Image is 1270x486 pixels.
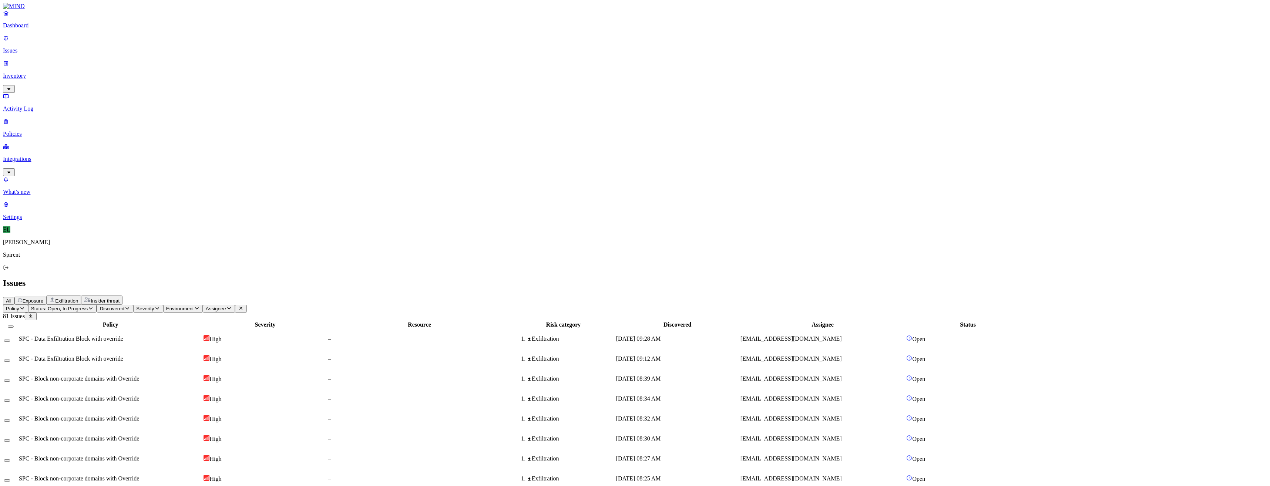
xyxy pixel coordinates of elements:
[740,475,842,482] span: [EMAIL_ADDRESS][DOMAIN_NAME]
[136,306,154,311] span: Severity
[4,360,10,362] button: Select row
[19,435,139,442] span: SPC - Block non-corporate domains with Override
[328,355,331,362] span: –
[204,355,209,361] img: severity-high
[19,415,139,422] span: SPC - Block non-corporate domains with Override
[527,395,614,402] div: Exfiltration
[19,455,139,462] span: SPC - Block non-corporate domains with Override
[3,35,1267,54] a: Issues
[3,60,1267,92] a: Inventory
[527,335,614,342] div: Exfiltration
[912,416,925,422] span: Open
[19,335,123,342] span: SPC - Data Exfiltration Block with override
[740,335,842,342] span: [EMAIL_ADDRESS][DOMAIN_NAME]
[204,455,209,461] img: severity-high
[740,321,905,328] div: Assignee
[19,395,139,402] span: SPC - Block non-corporate domains with Override
[3,22,1267,29] p: Dashboard
[31,306,88,311] span: Status: Open, In Progress
[616,335,661,342] span: [DATE] 09:28 AM
[209,416,221,422] span: High
[616,435,661,442] span: [DATE] 08:30 AM
[3,10,1267,29] a: Dashboard
[3,3,25,10] img: MIND
[209,376,221,382] span: High
[3,156,1267,162] p: Integrations
[3,226,10,233] span: EL
[4,459,10,462] button: Select row
[616,355,661,362] span: [DATE] 09:12 AM
[3,105,1267,112] p: Activity Log
[3,93,1267,112] a: Activity Log
[906,335,912,341] img: status-open
[912,456,925,462] span: Open
[527,455,614,462] div: Exfiltration
[209,336,221,342] span: High
[3,143,1267,175] a: Integrations
[906,355,912,361] img: status-open
[616,415,661,422] span: [DATE] 08:32 AM
[209,436,221,442] span: High
[328,415,331,422] span: –
[906,415,912,421] img: status-open
[906,321,1029,328] div: Status
[19,475,139,482] span: SPC - Block non-corporate domains with Override
[906,375,912,381] img: status-open
[6,298,11,304] span: All
[4,439,10,442] button: Select row
[166,306,194,311] span: Environment
[527,475,614,482] div: Exfiltration
[328,455,331,462] span: –
[209,356,221,362] span: High
[527,355,614,362] div: Exfiltration
[204,395,209,401] img: severity-high
[4,479,10,482] button: Select row
[616,395,661,402] span: [DATE] 08:34 AM
[906,395,912,401] img: status-open
[4,399,10,402] button: Select row
[740,375,842,382] span: [EMAIL_ADDRESS][DOMAIN_NAME]
[100,306,124,311] span: Discovered
[19,321,202,328] div: Policy
[3,214,1267,220] p: Settings
[912,476,925,482] span: Open
[8,325,14,328] button: Select all
[209,456,221,462] span: High
[740,415,842,422] span: [EMAIL_ADDRESS][DOMAIN_NAME]
[740,455,842,462] span: [EMAIL_ADDRESS][DOMAIN_NAME]
[328,335,331,342] span: –
[740,395,842,402] span: [EMAIL_ADDRESS][DOMAIN_NAME]
[912,336,925,342] span: Open
[3,176,1267,195] a: What's new
[23,298,43,304] span: Exposure
[204,335,209,341] img: severity-high
[512,321,614,328] div: Risk category
[204,321,326,328] div: Severity
[3,47,1267,54] p: Issues
[912,436,925,442] span: Open
[616,321,739,328] div: Discovered
[3,3,1267,10] a: MIND
[616,375,661,382] span: [DATE] 08:39 AM
[3,118,1267,137] a: Policies
[3,131,1267,137] p: Policies
[3,278,1267,288] h2: Issues
[740,355,842,362] span: [EMAIL_ADDRESS][DOMAIN_NAME]
[206,306,226,311] span: Assignee
[527,435,614,442] div: Exfiltration
[3,201,1267,220] a: Settings
[527,415,614,422] div: Exfiltration
[616,455,661,462] span: [DATE] 08:27 AM
[328,395,331,402] span: –
[906,455,912,461] img: status-open
[3,72,1267,79] p: Inventory
[6,306,19,311] span: Policy
[4,340,10,342] button: Select row
[209,396,221,402] span: High
[204,415,209,421] img: severity-high
[3,239,1267,246] p: [PERSON_NAME]
[906,435,912,441] img: status-open
[616,475,661,482] span: [DATE] 08:25 AM
[740,435,842,442] span: [EMAIL_ADDRESS][DOMAIN_NAME]
[912,396,925,402] span: Open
